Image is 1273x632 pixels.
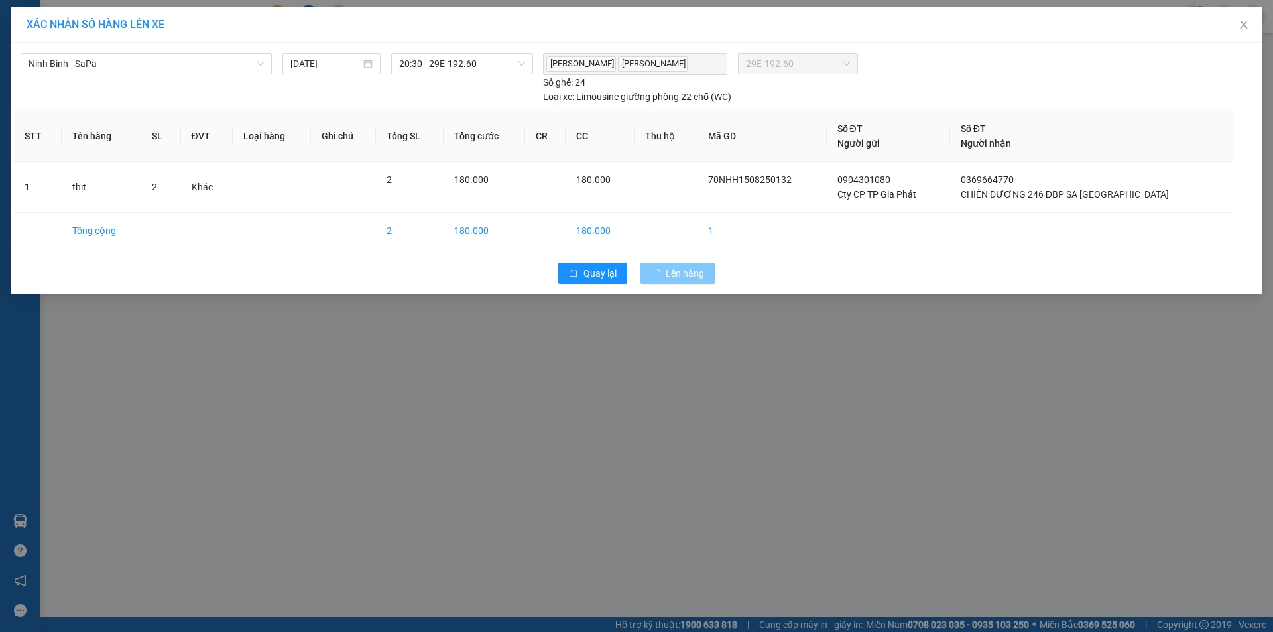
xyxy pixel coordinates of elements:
td: 180.000 [444,213,524,249]
th: CR [525,111,566,162]
th: ĐVT [181,111,233,162]
td: 2 [376,213,444,249]
span: 180.000 [576,174,611,185]
span: [PERSON_NAME] [618,56,688,72]
span: 70NHH1508250132 [708,174,792,185]
th: STT [14,111,62,162]
button: Lên hàng [640,263,715,284]
span: Quay lại [583,266,617,281]
th: CC [566,111,635,162]
th: Loại hàng [233,111,310,162]
td: 1 [14,162,62,213]
th: SL [141,111,180,162]
span: [PERSON_NAME] [546,56,616,72]
span: Loại xe: [543,90,574,104]
span: loading [651,269,666,278]
span: Cty CP TP Gia Phát [837,189,916,200]
div: Limousine giường phòng 22 chỗ (WC) [543,90,731,104]
div: 24 [543,75,585,90]
input: 15/08/2025 [290,56,361,71]
button: Close [1225,7,1262,44]
span: Số ĐT [961,123,986,134]
th: Tên hàng [62,111,142,162]
td: 1 [697,213,827,249]
span: 29E-192.60 [746,54,849,74]
span: Người gửi [837,138,880,149]
td: thịt [62,162,142,213]
span: 2 [387,174,392,185]
span: Lên hàng [666,266,704,281]
th: Thu hộ [635,111,697,162]
span: Ninh Bình - SaPa [29,54,264,74]
th: Tổng cước [444,111,524,162]
span: 180.000 [454,174,489,185]
td: Tổng cộng [62,213,142,249]
span: XÁC NHẬN SỐ HÀNG LÊN XE [27,18,164,31]
span: 0904301080 [837,174,890,185]
button: rollbackQuay lại [558,263,627,284]
span: rollback [569,269,578,279]
span: Số ghế: [543,75,573,90]
span: Người nhận [961,138,1011,149]
th: Tổng SL [376,111,444,162]
th: Ghi chú [311,111,377,162]
span: CHIẾN DƯƠNG 246 ĐBP SA [GEOGRAPHIC_DATA] [961,189,1169,200]
td: Khác [181,162,233,213]
span: 2 [152,182,157,192]
span: Số ĐT [837,123,863,134]
span: 20:30 - 29E-192.60 [399,54,525,74]
span: 0369664770 [961,174,1014,185]
td: 180.000 [566,213,635,249]
th: Mã GD [697,111,827,162]
span: close [1239,19,1249,30]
